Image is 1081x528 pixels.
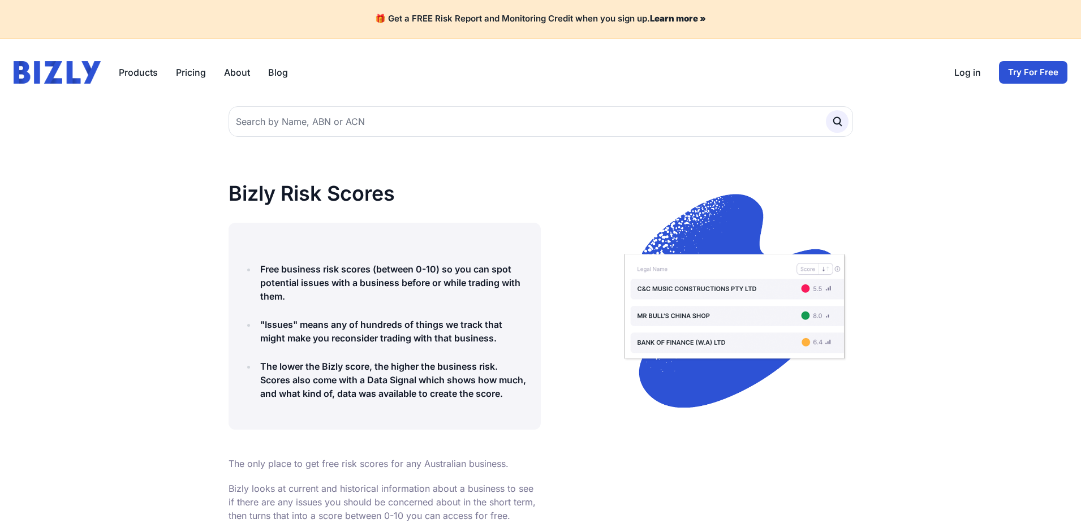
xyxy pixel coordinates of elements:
[119,66,158,79] button: Products
[650,13,706,24] a: Learn more »
[268,66,288,79] a: Blog
[14,14,1067,24] h4: 🎁 Get a FREE Risk Report and Monitoring Credit when you sign up.
[229,482,541,522] p: Bizly looks at current and historical information about a business to see if there are any issues...
[260,262,527,303] h4: Free business risk scores (between 0-10) so you can spot potential issues with a business before ...
[954,66,981,79] a: Log in
[615,182,853,419] img: scores
[229,457,541,470] p: The only place to get free risk scores for any Australian business.
[260,360,527,400] h4: The lower the Bizly score, the higher the business risk. Scores also come with a Data Signal whic...
[999,61,1067,84] a: Try For Free
[260,318,527,345] h4: "Issues" means any of hundreds of things we track that might make you reconsider trading with tha...
[176,66,206,79] a: Pricing
[224,66,250,79] a: About
[229,106,853,137] input: Search by Name, ABN or ACN
[229,182,541,205] h1: Bizly Risk Scores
